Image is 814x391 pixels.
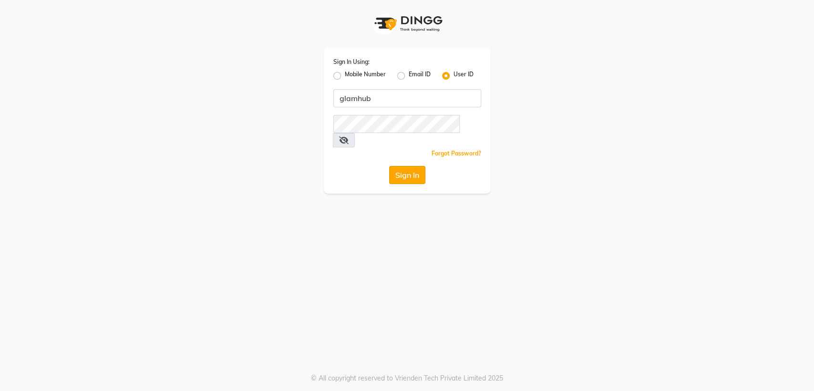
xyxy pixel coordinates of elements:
button: Sign In [389,166,425,184]
input: Username [333,89,481,107]
a: Forgot Password? [432,150,481,157]
label: User ID [453,70,474,82]
label: Email ID [409,70,431,82]
img: logo1.svg [369,10,445,38]
input: Username [333,115,460,133]
label: Mobile Number [345,70,386,82]
label: Sign In Using: [333,58,370,66]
